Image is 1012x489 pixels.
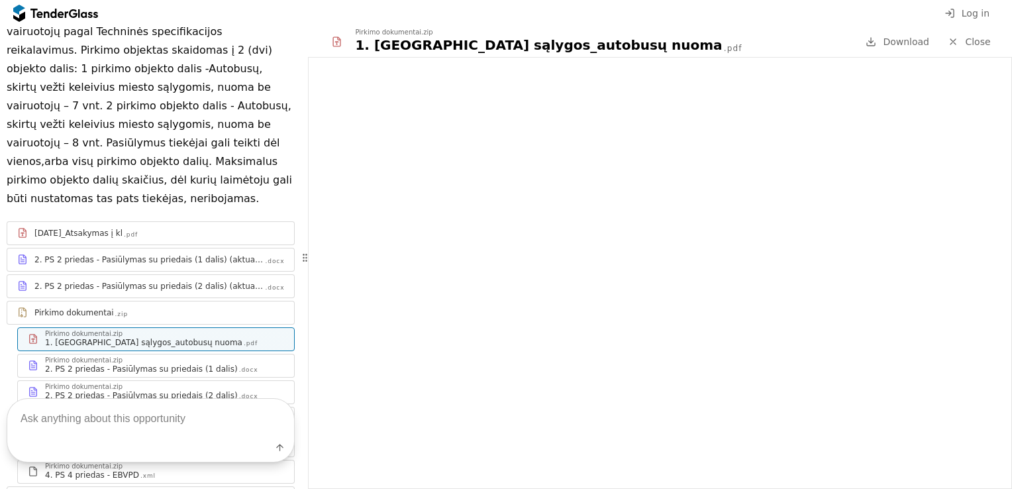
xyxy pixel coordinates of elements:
div: Pirkimo dokumentai.zip [45,357,123,364]
div: 2. PS 2 priedas - Pasiūlymas su priedais (2 dalis) (aktuali redakcija) [34,281,264,292]
div: Pirkimo dokumentai.zip [355,29,432,36]
div: .pdf [724,43,742,54]
a: Pirkimo dokumentai.zip1. [GEOGRAPHIC_DATA] sąlygos_autobusų nuoma.pdf [17,327,295,351]
span: Close [965,36,990,47]
a: 2. PS 2 priedas - Pasiūlymas su priedais (2 dalis) (aktuali redakcija).docx [7,274,295,298]
a: Pirkimo dokumentai.zip [7,301,295,325]
button: Log in [940,5,993,22]
span: Download [883,36,929,47]
div: 1. [GEOGRAPHIC_DATA] sąlygos_autobusų nuoma [45,337,242,348]
span: Log in [962,8,989,19]
a: Close [940,34,999,50]
div: Pirkimo dokumentai [34,307,114,318]
div: .pdf [124,231,138,239]
div: .zip [115,310,128,319]
div: .pdf [244,339,258,348]
div: Pirkimo dokumentai.zip [45,331,123,337]
a: Pirkimo dokumentai.zip2. PS 2 priedas - Pasiūlymas su priedais (1 dalis).docx [17,354,295,378]
div: [DATE]_Atsakymas į kl [34,228,123,239]
a: Download [862,34,933,50]
div: .docx [266,257,285,266]
a: 2. PS 2 priedas - Pasiūlymas su priedais (1 dalis) (aktuali redakcija).docx [7,248,295,272]
div: 2. PS 2 priedas - Pasiūlymas su priedais (1 dalis) [45,364,238,374]
a: [DATE]_Atsakymas į kl.pdf [7,221,295,245]
div: 2. PS 2 priedas - Pasiūlymas su priedais (1 dalis) (aktuali redakcija) [34,254,264,265]
div: 1. [GEOGRAPHIC_DATA] sąlygos_autobusų nuoma [355,36,722,54]
div: .docx [266,284,285,292]
div: .docx [239,366,258,374]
